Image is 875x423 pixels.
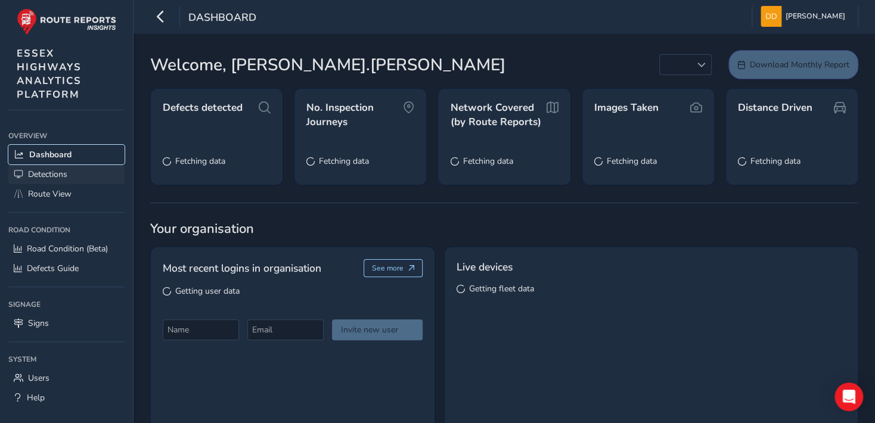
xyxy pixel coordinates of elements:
[247,319,324,340] input: Email
[786,6,845,27] span: [PERSON_NAME]
[163,319,239,340] input: Name
[469,283,534,294] span: Getting fleet data
[738,101,812,115] span: Distance Driven
[834,382,863,411] div: Open Intercom Messenger
[8,239,125,259] a: Road Condition (Beta)
[8,259,125,278] a: Defects Guide
[27,243,108,254] span: Road Condition (Beta)
[463,155,513,167] span: Fetching data
[188,10,256,27] span: Dashboard
[319,155,369,167] span: Fetching data
[8,164,125,184] a: Detections
[364,259,423,277] button: See more
[175,155,225,167] span: Fetching data
[28,318,49,329] span: Signs
[750,155,800,167] span: Fetching data
[8,313,125,333] a: Signs
[175,285,240,297] span: Getting user data
[457,259,513,275] span: Live devices
[306,101,402,129] span: No. Inspection Journeys
[761,6,781,27] img: diamond-layout
[28,169,67,180] span: Detections
[607,155,657,167] span: Fetching data
[8,145,125,164] a: Dashboard
[28,188,72,200] span: Route View
[163,101,243,115] span: Defects detected
[8,221,125,239] div: Road Condition
[594,101,659,115] span: Images Taken
[28,372,49,384] span: Users
[29,149,72,160] span: Dashboard
[27,392,45,403] span: Help
[27,263,79,274] span: Defects Guide
[17,46,82,101] span: ESSEX HIGHWAYS ANALYTICS PLATFORM
[17,8,116,35] img: rr logo
[8,296,125,313] div: Signage
[8,184,125,204] a: Route View
[150,52,505,77] span: Welcome, [PERSON_NAME].[PERSON_NAME]
[371,263,403,273] span: See more
[450,101,546,129] span: Network Covered (by Route Reports)
[8,350,125,368] div: System
[150,220,858,238] span: Your organisation
[163,260,321,276] span: Most recent logins in organisation
[8,127,125,145] div: Overview
[8,388,125,408] a: Help
[761,6,849,27] button: [PERSON_NAME]
[8,368,125,388] a: Users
